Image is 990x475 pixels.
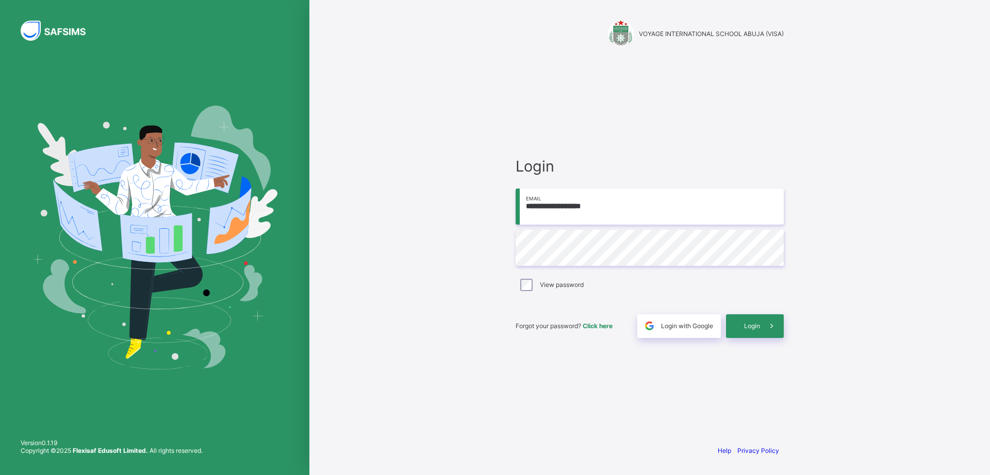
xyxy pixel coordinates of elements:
span: VOYAGE INTERNATIONAL SCHOOL ABUJA (VISA) [639,30,784,38]
a: Help [718,447,731,454]
label: View password [540,281,584,289]
a: Privacy Policy [737,447,779,454]
strong: Flexisaf Edusoft Limited. [73,447,148,454]
img: Hero Image [32,106,277,369]
a: Click here [583,322,613,330]
img: SAFSIMS Logo [21,21,98,41]
span: Login [516,157,784,175]
span: Forgot your password? [516,322,613,330]
span: Copyright © 2025 All rights reserved. [21,447,203,454]
span: Login [744,322,760,330]
span: Login with Google [661,322,713,330]
span: Version 0.1.19 [21,439,203,447]
img: google.396cfc9801f0270233282035f929180a.svg [643,320,655,332]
